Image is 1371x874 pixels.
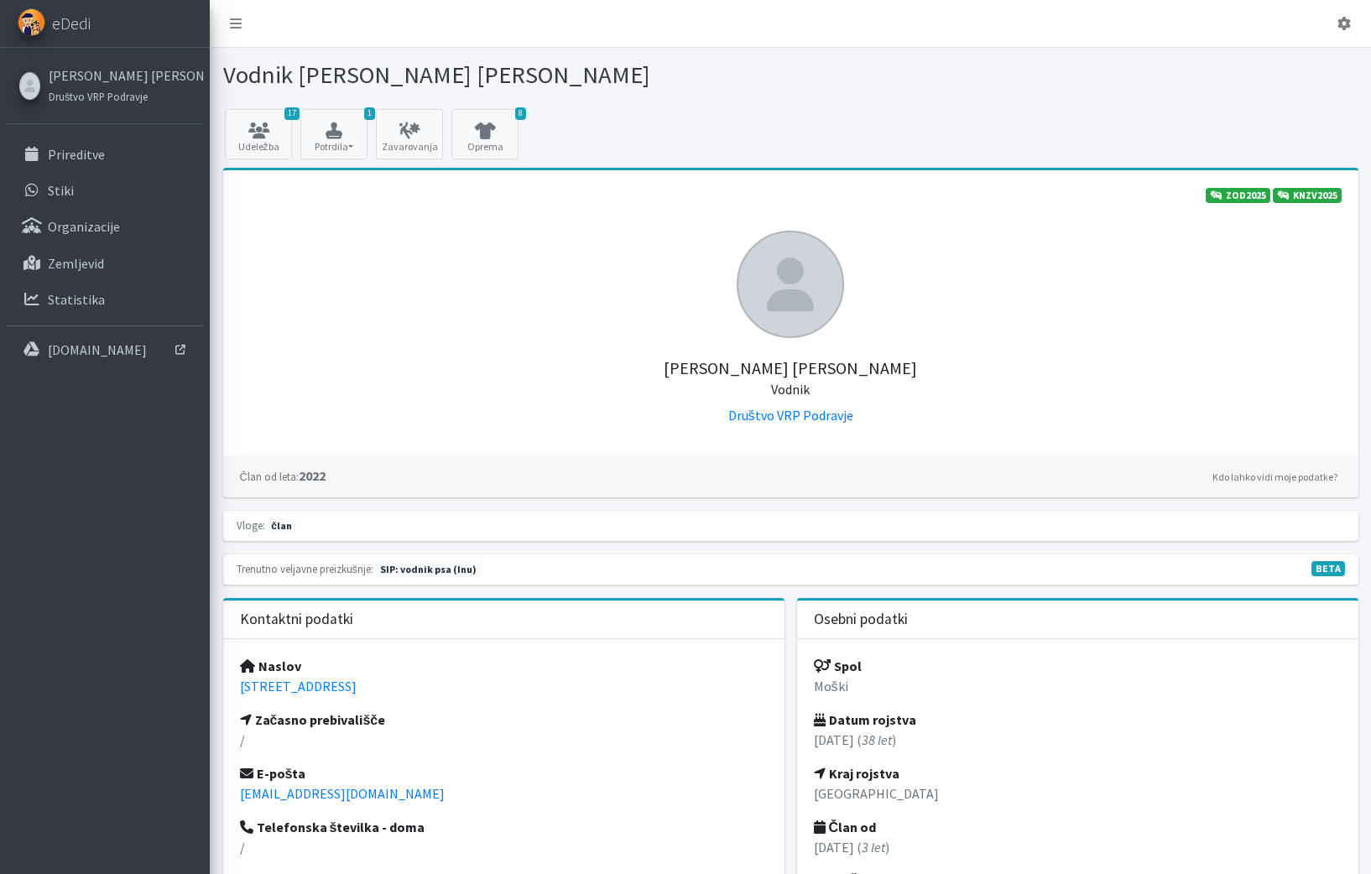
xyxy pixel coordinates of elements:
p: Statistika [48,291,105,308]
a: [PERSON_NAME] [PERSON_NAME] [49,65,199,86]
img: eDedi [18,8,45,36]
a: KNZV2025 [1273,188,1342,203]
a: Prireditve [7,138,203,171]
p: / [240,837,768,857]
p: Stiki [48,182,74,199]
span: 1 [364,107,375,120]
h3: Osebni podatki [814,611,908,628]
h3: Kontaktni podatki [240,611,353,628]
strong: 2022 [240,467,326,484]
a: Kdo lahko vidi moje podatke? [1208,467,1342,487]
small: Vodnik [771,381,810,398]
p: [DOMAIN_NAME] [48,341,147,358]
a: Zemljevid [7,247,203,280]
strong: Začasno prebivališče [240,711,386,728]
a: Stiki [7,174,203,207]
button: 1 Potrdila [300,109,368,159]
a: [STREET_ADDRESS] [240,678,357,695]
span: 8 [515,107,526,120]
span: član [268,518,296,533]
strong: E-pošta [240,765,306,782]
p: [DATE] ( ) [814,837,1342,857]
a: 8 Oprema [451,109,519,159]
a: ZOD2025 [1206,188,1270,203]
a: Društvo VRP Podravje [728,407,853,424]
a: [EMAIL_ADDRESS][DOMAIN_NAME] [240,785,445,802]
strong: Spol [814,658,862,674]
span: eDedi [52,11,91,36]
p: [DATE] ( ) [814,730,1342,750]
strong: Član od [814,819,877,835]
a: Organizacije [7,210,203,243]
strong: Telefonska številka - doma [240,819,425,835]
p: Moški [814,676,1342,696]
small: Član od leta: [240,470,299,483]
p: Prireditve [48,146,105,163]
small: Vloge: [237,518,265,532]
strong: Datum rojstva [814,711,916,728]
p: / [240,730,768,750]
small: Trenutno veljavne preizkušnje: [237,562,373,575]
span: V fazi razvoja [1311,561,1345,576]
em: 3 let [862,839,885,856]
p: Organizacije [48,218,120,235]
span: Naslednja preizkušnja: pomlad 2026 [376,562,481,577]
a: Društvo VRP Podravje [49,86,199,106]
small: Društvo VRP Podravje [49,90,148,103]
em: 38 let [862,731,892,748]
h1: Vodnik [PERSON_NAME] [PERSON_NAME] [223,60,785,90]
h5: [PERSON_NAME] [PERSON_NAME] [240,338,1342,398]
a: Zavarovanja [376,109,443,159]
a: [DOMAIN_NAME] [7,333,203,367]
strong: Naslov [240,658,301,674]
a: 17 Udeležba [225,109,292,159]
a: Statistika [7,283,203,316]
p: Zemljevid [48,255,104,272]
strong: Kraj rojstva [814,765,899,782]
p: [GEOGRAPHIC_DATA] [814,783,1342,804]
span: 17 [284,107,300,120]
